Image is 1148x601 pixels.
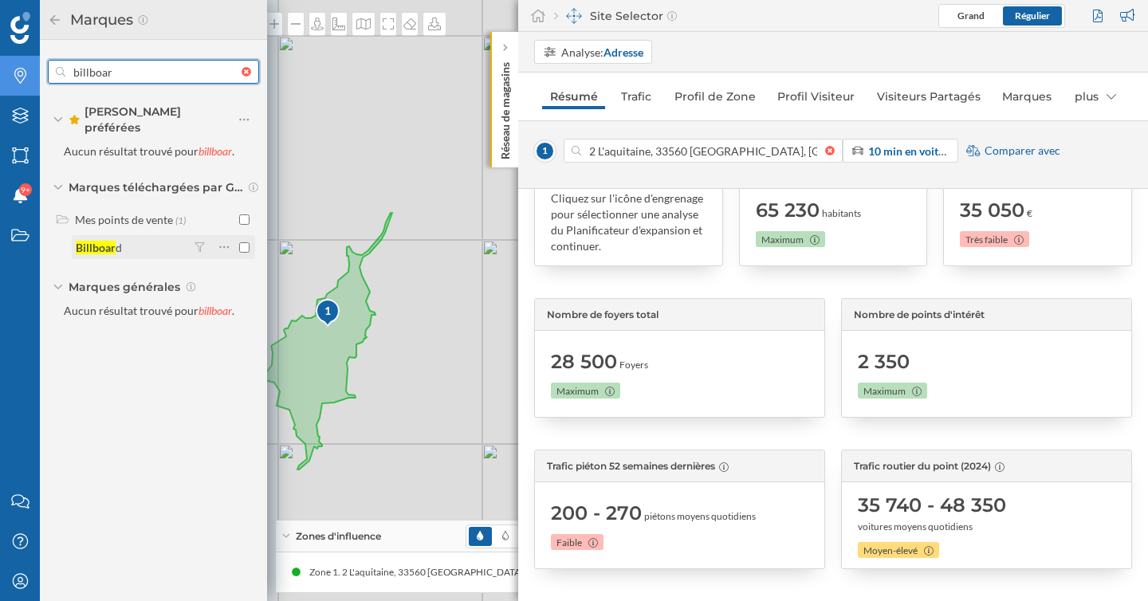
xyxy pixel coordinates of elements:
[551,349,617,375] span: 28 500
[551,501,642,526] span: 200 - 270
[756,198,820,223] span: 65 230
[603,45,643,59] strong: Adresse
[854,308,985,322] span: Nombre de points d'intérêt
[554,8,677,24] div: Site Selector
[863,384,906,399] span: Maximum
[69,104,238,136] span: [PERSON_NAME] préférées
[561,44,643,61] div: Analyse:
[556,536,582,550] span: Faible
[48,304,234,317] span: Aucun résultat trouvé pour .
[556,384,599,399] span: Maximum
[48,144,234,158] span: Aucun résultat trouvé pour .
[761,233,804,247] span: Maximum
[666,84,762,109] a: Profil de Zone
[854,459,991,473] span: Trafic routier du point (2024)
[175,213,186,226] span: (1)
[309,564,714,580] div: Zone 1. 2 L'aquitaine, 33560 [GEOGRAPHIC_DATA], [GEOGRAPHIC_DATA] (10 min En voiture)
[76,241,116,254] div: Billboar
[62,7,137,33] h2: Marques
[315,298,342,329] img: pois-map-marker.svg
[296,529,381,544] span: Zones d'influence
[497,56,513,159] p: Réseau de magasins
[32,11,109,26] span: Assistance
[863,544,918,558] span: Moyen-élevé
[551,191,706,254] div: Cliquez sur l'icône d'engrenage pour sélectionner une analyse du Planificateur d'expansion et con...
[547,459,715,473] span: Trafic piéton 52 semaines dernières
[1027,206,1032,221] span: €
[858,520,973,534] span: voitures moyens quotidiens
[868,144,955,158] strong: 10 min en voiture
[199,304,232,317] span: billboar
[10,12,30,44] img: Logo Geoblink
[769,84,861,109] a: Profil Visiteur
[21,182,30,198] span: 9+
[965,233,1008,247] span: Très faible
[116,241,122,254] div: d
[534,140,556,162] span: 1
[994,84,1059,109] a: Marques
[960,198,1024,223] span: 35 050
[75,213,173,226] div: Mes points de vente
[858,493,1006,518] span: 35 740 - 48 350
[644,509,756,524] span: piétons moyens quotidiens
[1015,10,1050,22] span: Régulier
[566,8,582,24] img: dashboards-manager.svg
[619,358,648,372] span: Foyers
[69,279,180,295] span: Marques générales
[315,298,339,327] div: 1
[542,84,605,109] a: Résumé
[869,84,986,109] a: Visiteurs Partagés
[985,143,1060,159] span: Comparer avec
[957,10,985,22] span: Grand
[822,206,861,221] span: habitants
[69,179,244,195] span: Marques téléchargées par Geoblink
[315,303,341,319] div: 1
[613,84,659,109] a: Trafic
[1067,84,1124,109] div: plus
[547,308,659,322] span: Nombre de foyers total
[858,349,910,375] span: 2 350
[199,144,232,158] span: billboar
